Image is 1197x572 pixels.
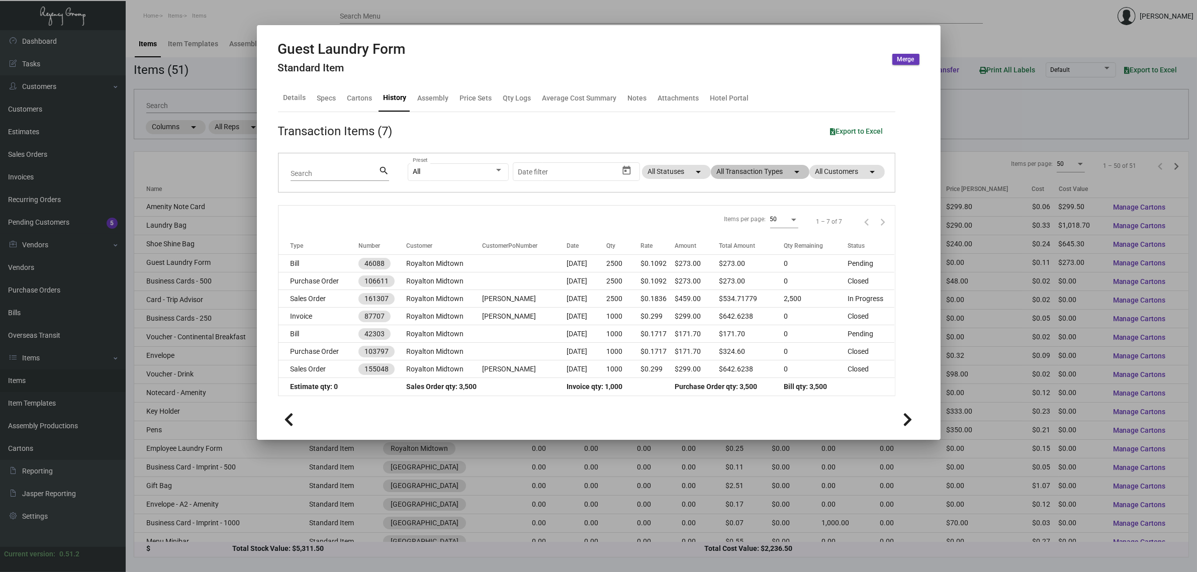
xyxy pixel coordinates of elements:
mat-chip: All Customers [809,165,885,179]
mat-chip: 103797 [358,346,395,357]
td: Closed [848,308,895,325]
mat-chip: 46088 [358,258,391,269]
td: $0.299 [640,360,675,378]
td: $534.71779 [719,290,784,308]
div: Type [291,241,304,250]
td: [PERSON_NAME] [482,308,567,325]
span: Sales Order qty: 3,500 [406,383,477,391]
mat-icon: arrow_drop_down [867,166,879,178]
span: Bill qty: 3,500 [784,383,827,391]
td: $273.00 [719,272,784,290]
input: End date [558,168,606,176]
td: 2500 [606,255,640,272]
td: $0.1092 [640,255,675,272]
mat-chip: 106611 [358,275,395,287]
td: $171.70 [675,343,719,360]
td: [DATE] [567,290,607,308]
td: $299.00 [675,308,719,325]
td: [PERSON_NAME] [482,290,567,308]
td: [PERSON_NAME] [482,360,567,378]
td: Royalton Midtown [406,290,482,308]
div: Number [358,241,406,250]
td: Closed [848,272,895,290]
td: $171.70 [675,325,719,343]
span: All [413,167,420,175]
mat-chip: 155048 [358,363,395,375]
div: 1 – 7 of 7 [816,217,843,226]
td: Royalton Midtown [406,343,482,360]
button: Export to Excel [822,122,891,140]
div: CustomerPoNumber [482,241,537,250]
td: $0.1717 [640,343,675,360]
td: Pending [848,325,895,343]
span: Estimate qty: 0 [291,383,338,391]
div: Assembly [418,92,449,103]
td: $0.299 [640,308,675,325]
td: $299.00 [675,360,719,378]
td: 0 [784,272,848,290]
div: Status [848,241,865,250]
td: $0.1092 [640,272,675,290]
mat-chip: All Transaction Types [711,165,809,179]
div: Amount [675,241,697,250]
div: Hotel Portal [710,92,749,103]
mat-chip: All Statuses [642,165,711,179]
td: Bill [279,325,359,343]
div: CustomerPoNumber [482,241,567,250]
td: [DATE] [567,325,607,343]
td: $0.1836 [640,290,675,308]
mat-select: Items per page: [770,215,798,223]
td: $171.70 [719,325,784,343]
div: Current version: [4,549,55,559]
td: 1000 [606,360,640,378]
div: Qty Logs [503,92,531,103]
div: Customer [406,241,432,250]
td: Royalton Midtown [406,360,482,378]
span: Invoice qty: 1,000 [567,383,623,391]
td: [DATE] [567,360,607,378]
td: $273.00 [675,255,719,272]
td: $459.00 [675,290,719,308]
td: 0 [784,308,848,325]
td: 1000 [606,308,640,325]
span: Merge [897,55,914,64]
mat-chip: 87707 [358,311,391,322]
td: Royalton Midtown [406,308,482,325]
td: $273.00 [719,255,784,272]
mat-icon: search [379,165,389,177]
div: Price Sets [460,92,492,103]
div: Qty Remaining [784,241,848,250]
div: Number [358,241,380,250]
mat-chip: 42303 [358,328,391,340]
td: Sales Order [279,360,359,378]
h4: Standard Item [278,62,406,74]
td: In Progress [848,290,895,308]
div: Date [567,241,607,250]
div: Customer [406,241,482,250]
td: Royalton Midtown [406,325,482,343]
div: Transaction Items (7) [278,122,393,140]
td: 0 [784,325,848,343]
td: [DATE] [567,343,607,360]
button: Previous page [859,214,875,230]
mat-chip: 161307 [358,293,395,305]
input: Start date [518,168,549,176]
div: Qty Remaining [784,241,823,250]
td: 1000 [606,325,640,343]
td: $273.00 [675,272,719,290]
button: Next page [875,214,891,230]
div: Items per page: [724,215,766,224]
td: [DATE] [567,255,607,272]
div: Attachments [658,92,699,103]
div: Rate [640,241,653,250]
span: 50 [770,216,777,223]
td: 1000 [606,343,640,360]
td: Purchase Order [279,343,359,360]
td: 2,500 [784,290,848,308]
td: $642.6238 [719,308,784,325]
div: Average Cost Summary [542,92,617,103]
div: Specs [317,92,336,103]
div: Date [567,241,579,250]
td: Invoice [279,308,359,325]
div: Cartons [347,92,373,103]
